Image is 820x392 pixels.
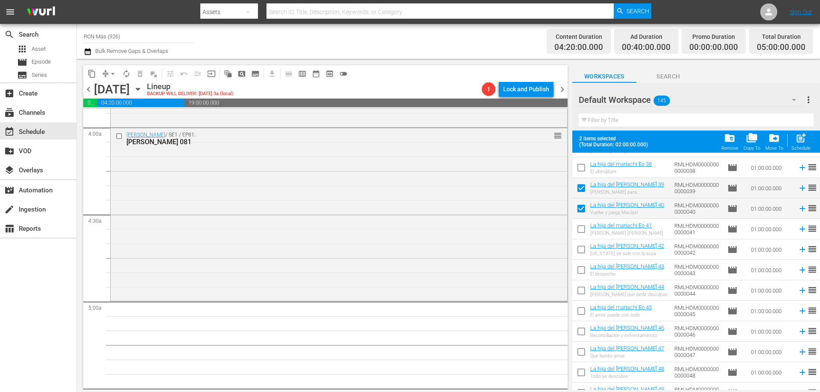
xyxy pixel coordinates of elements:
span: Clear Lineup [147,67,161,81]
td: 01:00:00.000 [747,219,794,239]
div: Schedule [791,145,811,151]
div: Copy To [744,145,760,151]
td: RMLHDM00000000000038 [671,157,724,178]
span: Loop Content [120,67,133,81]
span: Episode [727,306,738,316]
button: Move To [763,130,786,154]
td: 01:00:00.000 [747,301,794,321]
span: chevron_left [83,84,94,95]
span: Search [4,29,15,40]
svg: Add to Schedule [798,245,807,254]
span: 19:00:00.000 [184,99,568,107]
div: [US_STATE] se sale con la suya [590,251,664,256]
span: content_copy [88,70,96,78]
td: RMLHDM00000000000043 [671,260,724,280]
div: El despecho [590,271,664,277]
div: Vuelve y juega Macías! [590,210,664,215]
svg: Add to Schedule [798,265,807,275]
td: RMLHDM00000000000039 [671,178,724,198]
span: Episode [727,367,738,377]
span: Copy Item To Workspace [741,130,763,154]
span: reorder [807,224,817,234]
div: BACKUP WILL DELIVER: [DATE] 3a (local) [147,91,234,97]
span: calendar_view_week_outlined [298,70,307,78]
span: toggle_off [339,70,348,78]
span: chevron_right [557,84,568,95]
div: El amor puede con todo [590,312,652,318]
td: 01:00:00.000 [747,280,794,301]
div: Promo Duration [689,31,738,43]
span: Channels [4,107,15,118]
div: Move To [765,145,783,151]
span: Create Search Block [235,67,249,81]
div: [DATE] [94,82,130,96]
svg: Add to Schedule [798,327,807,336]
span: 00:00:00.000 [689,43,738,52]
span: 04:20:00.000 [554,43,603,52]
a: La hija del mariachi Ep 45 [590,304,652,311]
td: 01:00:00.000 [747,157,794,178]
span: Day Calendar View [279,65,296,82]
span: Customize Events [161,65,177,82]
td: 01:00:00.000 [747,239,794,260]
a: La hija del [PERSON_NAME] 47 [590,345,664,351]
td: 01:00:00.000 [747,342,794,362]
span: Update Metadata from Key Asset [205,67,218,81]
span: drive_file_move [768,132,780,144]
span: Schedule [4,127,15,137]
span: Remove Item From Workspace [719,130,741,154]
svg: Add to Schedule [798,306,807,316]
td: RMLHDM00000000000047 [671,342,724,362]
span: reorder [807,162,817,172]
a: La hija del [PERSON_NAME] 46 [590,325,664,331]
span: Search [627,3,649,19]
svg: Add to Schedule [798,204,807,213]
span: preview_outlined [325,70,334,78]
span: Workspaces [572,71,636,82]
span: Episode [727,163,738,173]
a: Sign Out [790,9,812,15]
span: 05:00:00.000 [757,43,805,52]
span: folder_copy [746,132,758,144]
span: Add to Schedule [789,130,813,154]
img: ans4CAIJ8jUAAAAAAAAAAAAAAAAAAAAAAAAgQb4GAAAAAAAAAAAAAAAAAAAAAAAAJMjXAAAAAAAAAAAAAAAAAAAAAAAAgAT5G... [20,2,61,22]
span: Automation [4,185,15,195]
span: reorder [807,264,817,275]
span: subtitles_outlined [251,70,260,78]
td: RMLHDM00000000000044 [671,280,724,301]
span: Fill episodes with ad slates [191,67,205,81]
span: Download as CSV [262,65,279,82]
span: reorder [807,203,817,213]
a: La hija del [PERSON_NAME] 44 [590,284,664,290]
span: Episode [727,265,738,275]
span: Episode [727,203,738,214]
span: 2 items selected [579,136,652,142]
div: [PERSON_NAME] [PERSON_NAME] [590,230,663,236]
td: 01:00:00.000 [747,321,794,342]
span: View Backup [323,67,337,81]
td: RMLHDM00000000000042 [671,239,724,260]
span: reorder [807,346,817,357]
span: Episode [727,347,738,357]
span: date_range_outlined [312,70,320,78]
td: RMLHDM00000000000046 [671,321,724,342]
td: 01:00:00.000 [747,198,794,219]
button: Copy To [741,130,763,154]
span: 24 hours Lineup View is OFF [337,67,350,81]
a: La hija del [PERSON_NAME] 40 [590,202,664,208]
span: Bulk Remove Gaps & Overlaps [94,48,168,54]
td: RMLHDM00000000000040 [671,198,724,219]
button: more_vert [803,90,814,110]
a: La hija del [PERSON_NAME] 39 [590,181,664,188]
div: [PERSON_NAME] que pedir disculpas [590,292,668,297]
span: arrow_drop_down [108,70,117,78]
button: Lock and Publish [499,81,553,97]
td: RMLHDM00000000000045 [671,301,724,321]
a: La hija del mariachi Ep 38 [590,161,652,167]
button: reorder [553,131,562,139]
span: playlist_remove_outlined [149,70,158,78]
svg: Add to Schedule [798,347,807,357]
svg: Add to Schedule [798,163,807,172]
span: Ingestion [4,204,15,215]
span: Search [636,71,700,82]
